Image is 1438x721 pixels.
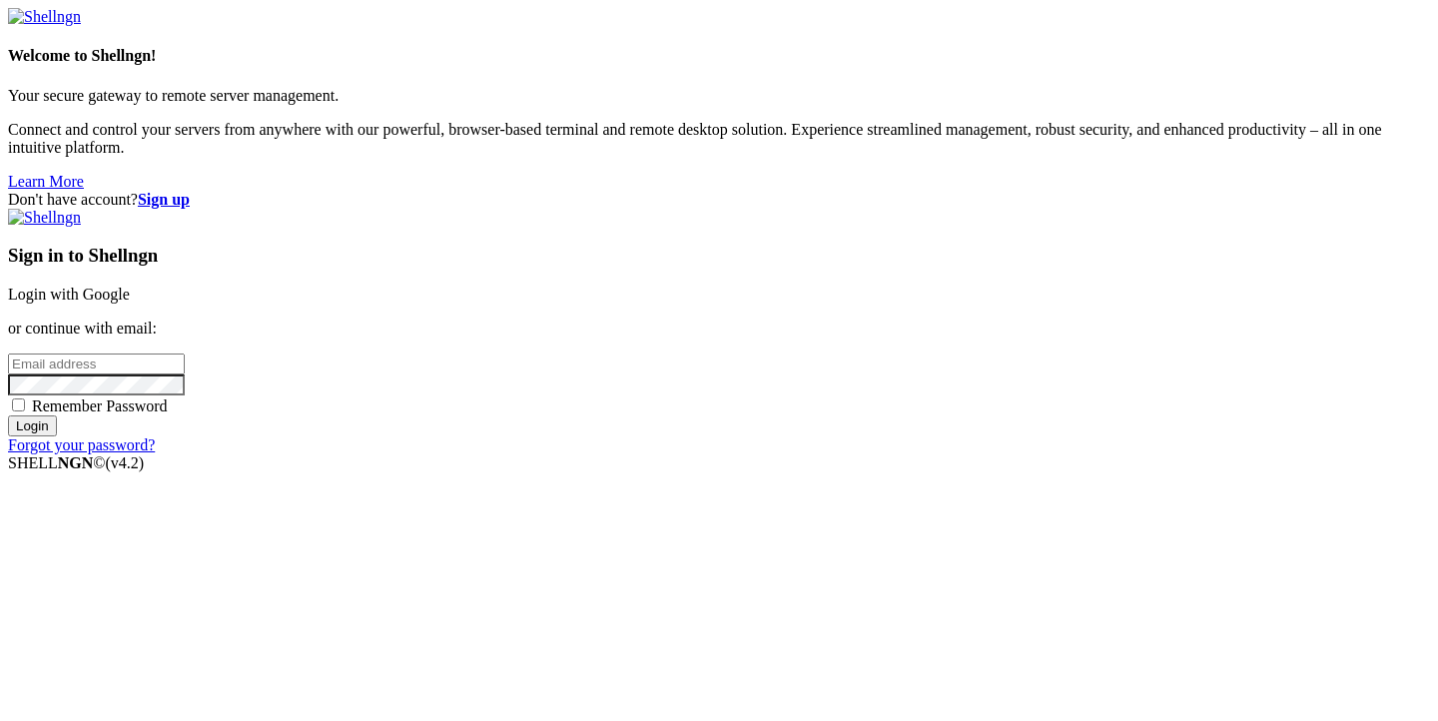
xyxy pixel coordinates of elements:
input: Email address [8,354,185,374]
h4: Welcome to Shellngn! [8,47,1430,65]
p: Your secure gateway to remote server management. [8,87,1430,105]
b: NGN [58,454,94,471]
p: Connect and control your servers from anywhere with our powerful, browser-based terminal and remo... [8,121,1430,157]
img: Shellngn [8,8,81,26]
img: Shellngn [8,209,81,227]
a: Sign up [138,191,190,208]
h3: Sign in to Shellngn [8,245,1430,267]
p: or continue with email: [8,320,1430,338]
a: Login with Google [8,286,130,303]
a: Forgot your password? [8,436,155,453]
span: 4.2.0 [106,454,145,471]
a: Learn More [8,173,84,190]
div: Don't have account? [8,191,1430,209]
span: Remember Password [32,397,168,414]
span: SHELL © [8,454,144,471]
input: Login [8,415,57,436]
input: Remember Password [12,398,25,411]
